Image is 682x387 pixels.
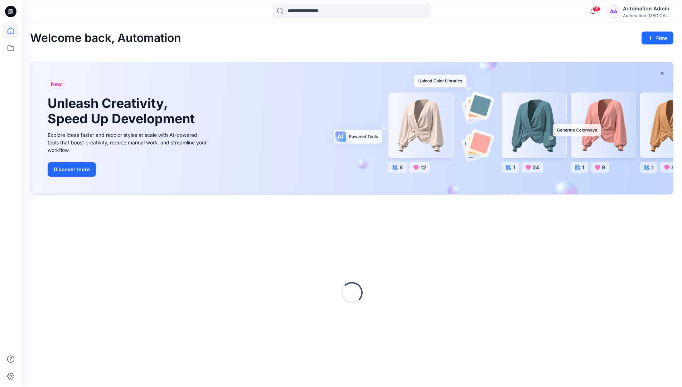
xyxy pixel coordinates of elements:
div: AA [607,5,620,18]
div: Automation Admin [623,4,673,13]
button: Discover more [48,162,96,177]
span: 15 [592,6,600,12]
div: Explore ideas faster and recolor styles at scale with AI-powered tools that boost creativity, red... [48,131,209,154]
h2: Welcome back, Automation [30,32,181,45]
button: New [642,32,673,44]
h1: Unleash Creativity, Speed Up Development [48,96,198,126]
span: New [51,80,62,89]
a: Discover more [48,162,209,177]
div: Automation [MEDICAL_DATA]... [623,13,673,18]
